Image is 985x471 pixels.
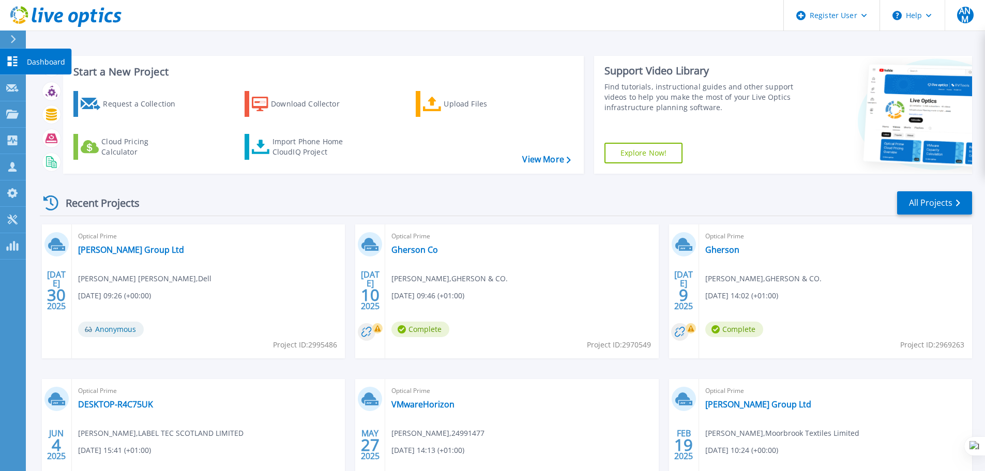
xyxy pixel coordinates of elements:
[101,136,184,157] div: Cloud Pricing Calculator
[40,190,154,216] div: Recent Projects
[360,426,380,464] div: MAY 2025
[73,91,189,117] a: Request a Collection
[78,231,339,242] span: Optical Prime
[27,49,65,75] p: Dashboard
[78,245,184,255] a: [PERSON_NAME] Group Ltd
[78,399,153,409] a: DESKTOP-R4C75UK
[78,428,244,439] span: [PERSON_NAME] , LABEL TEC SCOTLAND LIMITED
[273,339,337,351] span: Project ID: 2995486
[900,339,964,351] span: Project ID: 2969263
[679,291,688,299] span: 9
[47,426,66,464] div: JUN 2025
[674,440,693,449] span: 19
[957,7,974,23] span: ANM
[271,94,354,114] div: Download Collector
[78,322,144,337] span: Anonymous
[47,291,66,299] span: 30
[604,64,797,78] div: Support Video Library
[73,66,570,78] h3: Start a New Project
[705,385,966,397] span: Optical Prime
[272,136,353,157] div: Import Phone Home CloudIQ Project
[391,290,464,301] span: [DATE] 09:46 (+01:00)
[78,290,151,301] span: [DATE] 09:26 (+00:00)
[674,271,693,309] div: [DATE] 2025
[444,94,526,114] div: Upload Files
[391,245,438,255] a: Gherson Co
[705,445,778,456] span: [DATE] 10:24 (+00:00)
[391,428,484,439] span: [PERSON_NAME] , 24991477
[705,322,763,337] span: Complete
[604,82,797,113] div: Find tutorials, instructional guides and other support videos to help you make the most of your L...
[52,440,61,449] span: 4
[391,399,454,409] a: VMwareHorizon
[705,428,859,439] span: [PERSON_NAME] , Moorbrook Textiles Limited
[361,440,380,449] span: 27
[391,445,464,456] span: [DATE] 14:13 (+01:00)
[604,143,683,163] a: Explore Now!
[391,385,652,397] span: Optical Prime
[705,399,811,409] a: [PERSON_NAME] Group Ltd
[361,291,380,299] span: 10
[245,91,360,117] a: Download Collector
[47,271,66,309] div: [DATE] 2025
[522,155,570,164] a: View More
[391,322,449,337] span: Complete
[78,445,151,456] span: [DATE] 15:41 (+01:00)
[897,191,972,215] a: All Projects
[391,273,508,284] span: [PERSON_NAME] , GHERSON & CO.
[103,94,186,114] div: Request a Collection
[705,290,778,301] span: [DATE] 14:02 (+01:00)
[587,339,651,351] span: Project ID: 2970549
[705,273,822,284] span: [PERSON_NAME] , GHERSON & CO.
[73,134,189,160] a: Cloud Pricing Calculator
[78,385,339,397] span: Optical Prime
[705,231,966,242] span: Optical Prime
[674,426,693,464] div: FEB 2025
[705,245,739,255] a: Gherson
[416,91,531,117] a: Upload Files
[391,231,652,242] span: Optical Prime
[360,271,380,309] div: [DATE] 2025
[78,273,211,284] span: [PERSON_NAME] [PERSON_NAME] , Dell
